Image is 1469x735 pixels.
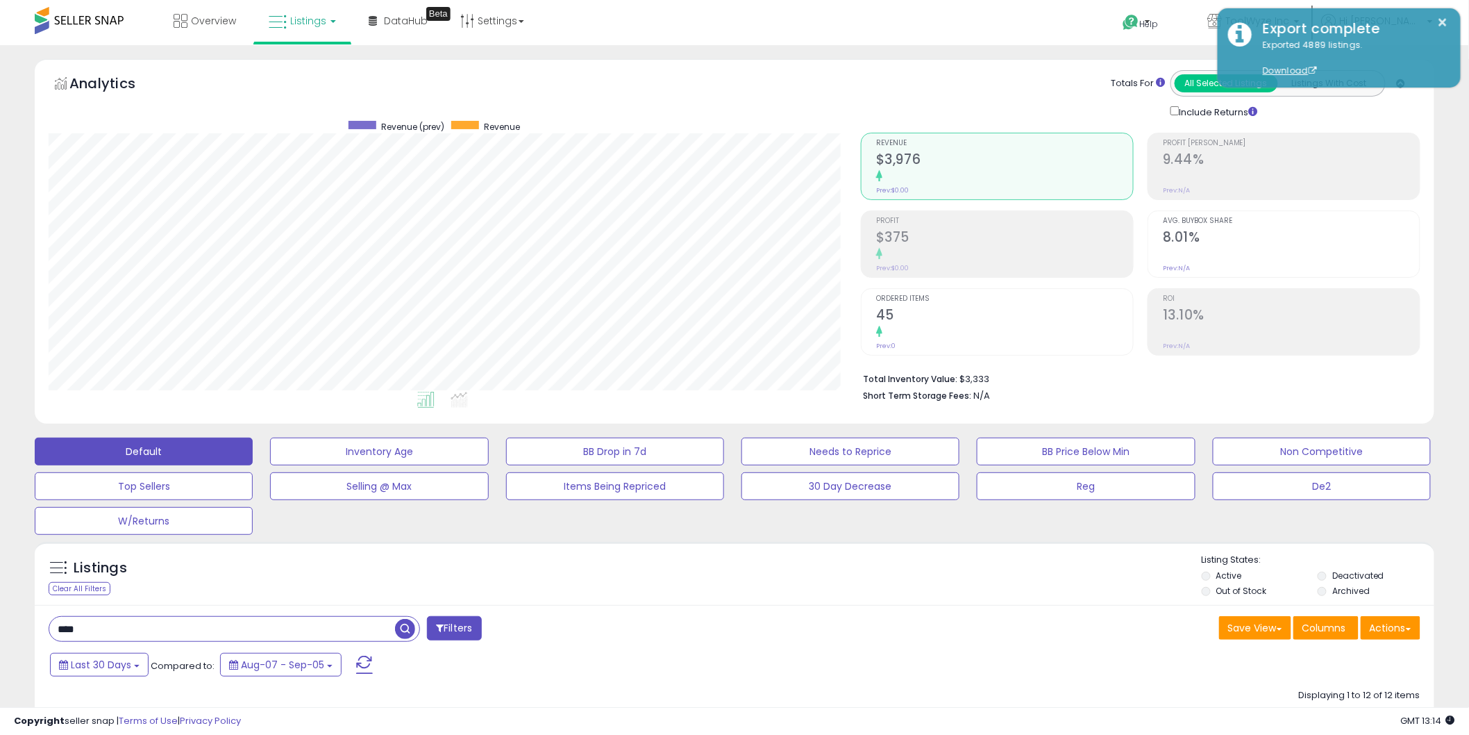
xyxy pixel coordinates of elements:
[876,217,1133,225] span: Profit
[506,438,724,465] button: BB Drop in 7d
[14,715,241,728] div: seller snap | |
[1302,621,1346,635] span: Columns
[1252,39,1450,78] div: Exported 4889 listings.
[863,373,957,385] b: Total Inventory Value:
[1332,585,1370,597] label: Archived
[427,616,481,641] button: Filters
[1299,689,1420,702] div: Displaying 1 to 12 of 12 items
[270,472,488,500] button: Selling @ Max
[1202,554,1434,567] p: Listing States:
[241,658,324,672] span: Aug-07 - Sep-05
[876,295,1133,303] span: Ordered Items
[1163,295,1420,303] span: ROI
[1216,570,1242,581] label: Active
[863,370,1410,386] li: $3,333
[381,121,444,133] span: Revenue (prev)
[69,74,162,97] h5: Analytics
[1163,140,1420,147] span: Profit [PERSON_NAME]
[384,14,428,28] span: DataHub
[270,438,488,465] button: Inventory Age
[35,507,253,535] button: W/Returns
[741,438,959,465] button: Needs to Reprice
[14,714,65,727] strong: Copyright
[484,121,520,133] span: Revenue
[1163,307,1420,326] h2: 13.10%
[35,438,253,465] button: Default
[50,653,149,677] button: Last 30 Days
[977,472,1195,500] button: Reg
[1293,616,1359,640] button: Columns
[1213,472,1431,500] button: De2
[876,151,1133,170] h2: $3,976
[876,229,1133,248] h2: $375
[151,659,215,672] span: Compared to:
[876,140,1133,147] span: Revenue
[1163,342,1190,350] small: Prev: N/A
[1332,570,1384,581] label: Deactivated
[1140,18,1159,30] span: Help
[71,658,131,672] span: Last 30 Days
[876,264,909,272] small: Prev: $0.00
[1175,74,1278,92] button: All Selected Listings
[1163,186,1190,195] small: Prev: N/A
[863,390,971,402] b: Short Term Storage Fees:
[977,438,1195,465] button: BB Price Below Min
[426,7,451,21] div: Tooltip anchor
[1163,217,1420,225] span: Avg. Buybox Share
[1438,14,1449,31] button: ×
[973,389,990,402] span: N/A
[290,14,326,28] span: Listings
[35,472,253,500] button: Top Sellers
[1163,229,1420,248] h2: 8.01%
[180,714,241,727] a: Privacy Policy
[49,582,110,595] div: Clear All Filters
[1263,65,1317,76] a: Download
[191,14,236,28] span: Overview
[741,472,959,500] button: 30 Day Decrease
[74,559,127,578] h5: Listings
[1160,104,1275,119] div: Include Returns
[876,342,896,350] small: Prev: 0
[1111,77,1166,90] div: Totals For
[1123,14,1140,31] i: Get Help
[1216,585,1267,597] label: Out of Stock
[1213,438,1431,465] button: Non Competitive
[1163,264,1190,272] small: Prev: N/A
[119,714,178,727] a: Terms of Use
[1252,19,1450,39] div: Export complete
[1361,616,1420,640] button: Actions
[220,653,342,677] button: Aug-07 - Sep-05
[1112,3,1186,45] a: Help
[506,472,724,500] button: Items Being Repriced
[1401,714,1455,727] span: 2025-10-6 13:14 GMT
[876,307,1133,326] h2: 45
[1163,151,1420,170] h2: 9.44%
[876,186,909,195] small: Prev: $0.00
[1219,616,1291,640] button: Save View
